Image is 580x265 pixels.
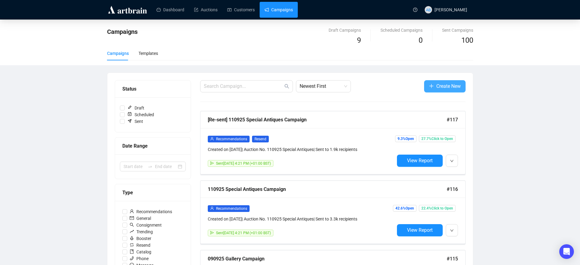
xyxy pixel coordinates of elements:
[210,161,214,165] span: send
[434,7,467,12] span: [PERSON_NAME]
[329,27,361,34] div: Draft Campaigns
[125,118,146,125] span: Sent
[130,236,134,240] span: rocket
[210,206,214,210] span: user
[419,135,456,142] span: 27.7% Click to Open
[122,142,183,150] div: Date Range
[130,256,134,260] span: phone
[208,116,447,124] div: [Re-sent] 110925 Special Antiques Campaign
[393,205,416,212] span: 42.6% Open
[208,146,394,153] div: Created on [DATE] | Auction No. 110925 Special Antiques | Sent to 1.9k recipients
[122,189,183,196] div: Type
[124,163,145,170] input: Start date
[204,83,283,90] input: Search Campaign...
[419,205,456,212] span: 22.4% Click to Open
[284,84,289,89] span: search
[216,137,247,141] span: Recommendations
[127,222,164,228] span: Consignment
[127,215,153,222] span: General
[450,159,454,163] span: down
[200,181,466,244] a: 110925 Special Antiques Campaign#116userRecommendationsCreated on [DATE]| Auction No. 110925 Spec...
[216,161,271,166] span: Sent [DATE] 4:21 PM (+01:00 BST)
[130,223,134,227] span: search
[447,255,458,263] span: #115
[397,224,443,236] button: View Report
[130,209,134,213] span: user
[227,2,255,18] a: Customers
[127,255,151,262] span: Phone
[208,216,394,222] div: Created on [DATE] | Auction No. 110925 Special Antiques | Sent to 3.3k recipients
[107,50,129,57] div: Campaigns
[127,235,154,242] span: Booster
[127,242,153,249] span: Resend
[127,208,175,215] span: Recommendations
[265,2,293,18] a: Campaigns
[200,111,466,174] a: [Re-sent] 110925 Special Antiques Campaign#117userRecommendationsResendCreated on [DATE]| Auction...
[397,155,443,167] button: View Report
[442,27,473,34] div: Sent Campaigns
[447,116,458,124] span: #117
[424,80,466,92] button: Create New
[461,36,473,45] span: 100
[413,8,417,12] span: question-circle
[125,105,147,111] span: Draft
[357,36,361,45] span: 9
[130,216,134,220] span: mail
[300,81,347,92] span: Newest First
[208,255,447,263] div: 090925 Gallery Campaign
[447,185,458,193] span: #116
[157,2,184,18] a: Dashboard
[148,164,153,169] span: swap-right
[395,135,416,142] span: 9.3% Open
[122,85,183,93] div: Status
[208,185,447,193] div: 110925 Special Antiques Campaign
[450,229,454,232] span: down
[216,231,271,235] span: Sent [DATE] 4:21 PM (+01:00 BST)
[127,249,154,255] span: Catalog
[419,36,423,45] span: 0
[130,249,134,254] span: book
[125,111,157,118] span: Scheduled
[252,136,269,142] span: Resend
[429,84,434,88] span: plus
[380,27,423,34] div: Scheduled Campaigns
[107,5,148,15] img: logo
[127,228,155,235] span: Trending
[407,158,433,163] span: View Report
[407,227,433,233] span: View Report
[436,82,461,90] span: Create New
[130,243,134,247] span: retweet
[559,244,574,259] div: Open Intercom Messenger
[194,2,218,18] a: Auctions
[148,164,153,169] span: to
[155,163,177,170] input: End date
[107,28,138,35] span: Campaigns
[426,6,431,13] span: AB
[210,137,214,141] span: user
[139,50,158,57] div: Templates
[130,229,134,234] span: rise
[216,206,247,211] span: Recommendations
[210,231,214,235] span: send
